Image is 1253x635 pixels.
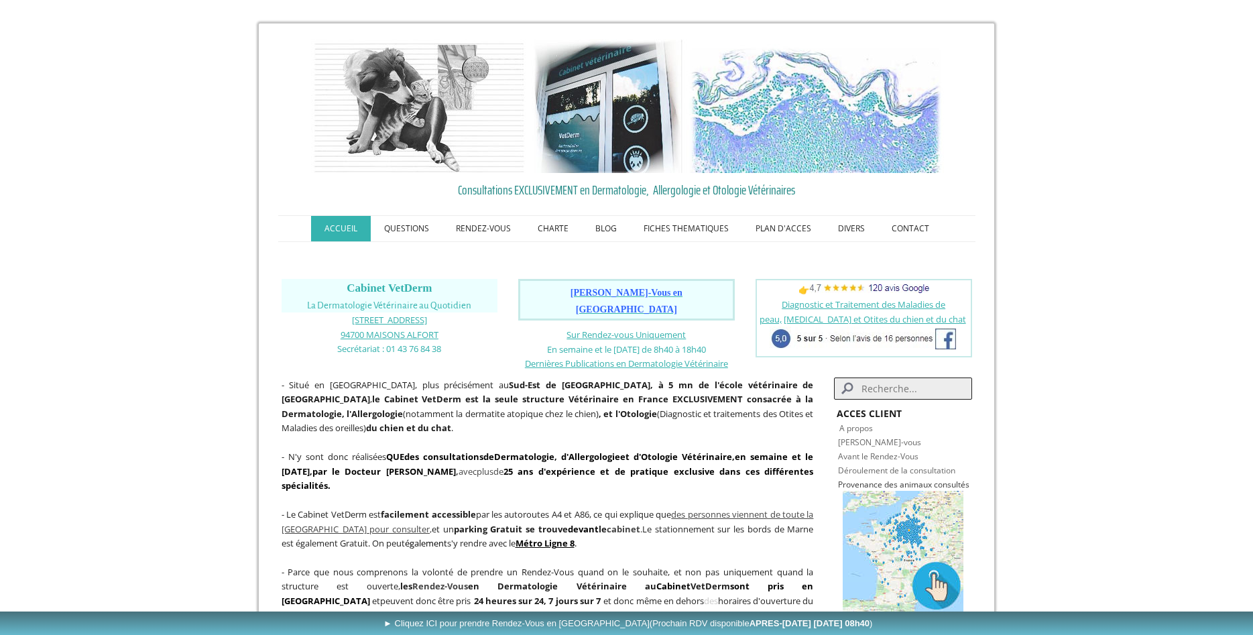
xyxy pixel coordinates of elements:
strong: un Rendez-Vous dans les 15 jours [537,609,684,621]
b: France EXCLUSIVEMENT consacrée à la Dermatologie, l'Allergologie [282,393,814,420]
b: , et l'Otologie [599,408,657,420]
strong: du chien et du chat [366,422,451,434]
a: consultations [423,451,483,463]
span: . [640,523,642,535]
span: . [516,537,577,549]
a: des personnes viennent de toute la [GEOGRAPHIC_DATA] pour consulter [282,508,814,535]
strong: 25 ans d'expérience et de pratique exclusive dans ces différentes spécialités. [282,465,814,492]
a: Sur Rendez-vous Uniquement [566,329,686,341]
span: 👉 [798,284,929,296]
span: Cabinet [656,580,691,592]
span: en semaine et le [DATE] [282,451,814,477]
span: peuvent donc être pris [380,595,471,607]
span: facilement [381,508,429,520]
span: Secrétariat : 01 43 76 84 38 [337,343,441,355]
span: des animaux consultés [884,479,969,490]
b: , [312,465,459,477]
a: DIVERS [825,216,878,241]
a: RENDEZ-VOUS [442,216,524,241]
a: PLAN D'ACCES [742,216,825,241]
span: P [838,479,843,490]
span: ► Cliquez ICI pour prendre Rendez-Vous en [GEOGRAPHIC_DATA] [383,618,872,628]
a: ACCUEIL [311,216,371,241]
a: BLOG [582,216,630,241]
span: - N'y sont donc réalisées [282,451,814,492]
input: Search [834,378,971,400]
a: QUESTIONS [371,216,442,241]
span: en Dermatologie Vétérinaire au VetDerm [468,580,730,592]
span: En semaine et le [DATE] de 8h40 à 18h40 [547,343,706,355]
b: APRES-[DATE] [DATE] 08h40 [750,618,870,628]
span: - Le Cabinet VetDerm est par les autoroutes A4 et A86, ce qui explique que et un Le stationnement... [282,508,814,549]
span: - Situé en [GEOGRAPHIC_DATA], plus précisément au , (notamment la dermatite atopique chez le chie... [282,379,814,435]
a: [PERSON_NAME]-Vous en [GEOGRAPHIC_DATA] [571,288,682,314]
strong: ACCES CLIENT [837,407,902,420]
strong: de , d' et d' [423,451,715,463]
a: A propos [839,422,873,434]
span: 94700 MAISONS ALFORT [341,329,438,341]
strong: le [372,393,380,405]
a: 94700 MAISONS ALFORT [341,328,438,341]
a: rovenance [843,479,882,490]
span: parking Gratuit se trouve le [454,523,640,535]
strong: accessible [432,508,476,520]
a: Consultations EXCLUSIVEMENT en Dermatologie, Allergologie et Otologie Vétérinaires [282,180,972,200]
b: Cabinet VetDerm est la seule structure Vétérinaire en [384,393,635,405]
span: , [310,465,312,477]
a: Avant le Rendez-Vous [838,451,918,462]
strong: Sud-Est de [GEOGRAPHIC_DATA], à 5 mn de l'école vétérinaire de [GEOGRAPHIC_DATA] [282,379,814,406]
a: Dernières Publications en Dermatologie Vétérinaire [525,357,728,369]
strong: , [732,451,735,463]
span: - Parce que nous comprenons la volonté de prendre un Rendez-Vous quand on le souhaite, et non pas... [282,566,814,593]
a: [MEDICAL_DATA] et Otites du chien et du chat [784,313,966,325]
span: par le Docteur [PERSON_NAME] [312,465,456,477]
a: Otologie Vétérin [641,451,715,463]
span: , [282,508,814,535]
a: FICHES THEMATIQUES [630,216,742,241]
span: La Dermatologie Vétérinaire au Quotidien [307,300,471,310]
strong: les [400,580,468,592]
span: (Prochain RDV disponible ) [650,618,873,628]
strong: 24 heures sur 24, 7 jours sur 7 [474,595,601,607]
span: cabinet [607,523,640,535]
span: avec de [282,451,814,492]
strong: des [404,451,419,463]
a: aire [715,451,732,463]
span: sont pris en [GEOGRAPHIC_DATA] [282,580,814,607]
span: Cabinet VetDerm [347,282,432,294]
a: Allergologie [569,451,620,463]
a: CHARTE [524,216,582,241]
span: des [704,595,718,607]
strong: QUE [386,451,404,463]
span: proposer [495,609,534,621]
span: et [372,595,380,607]
a: CONTACT [878,216,943,241]
a: [STREET_ADDRESS] [352,313,427,326]
a: Métro Ligne 8 [516,537,575,549]
span: s [464,580,468,592]
span: devant [568,523,599,535]
a: Déroulement de la consultation [838,465,955,476]
span: ou [453,580,464,592]
span: [STREET_ADDRESS] [352,314,427,326]
a: Diagnostic et Traitement des Maladies de peau, [760,298,946,325]
a: [PERSON_NAME]-vous [838,437,921,448]
span: Rendez-V [412,580,453,592]
span: plus [477,465,493,477]
span: également [405,537,447,549]
a: Dermatologie [494,451,554,463]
